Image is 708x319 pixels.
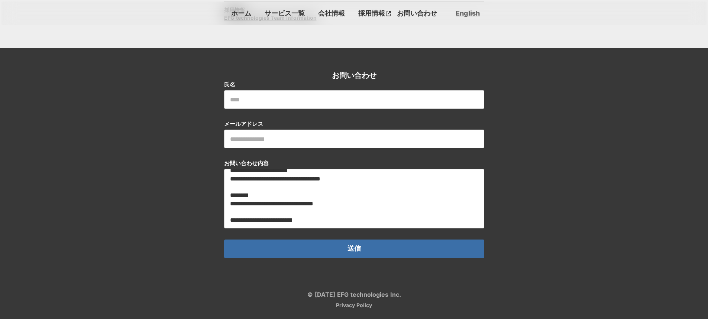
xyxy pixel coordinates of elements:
[262,7,308,19] a: サービス一覧
[332,70,376,81] h2: お問い合わせ
[307,292,401,297] p: © [DATE] EFG technologies Inc.
[394,7,440,19] a: お問い合わせ
[228,7,254,19] a: ホーム
[347,245,361,253] p: 送信
[224,159,269,167] p: お問い合わせ内容
[355,7,394,19] a: 採用情報
[315,7,348,19] a: 会社情報
[355,7,386,19] p: 採用情報
[456,9,480,18] a: English
[224,240,484,258] button: 送信
[224,81,235,88] p: 氏名
[336,303,372,308] a: Privacy Policy
[224,120,263,128] p: メールアドレス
